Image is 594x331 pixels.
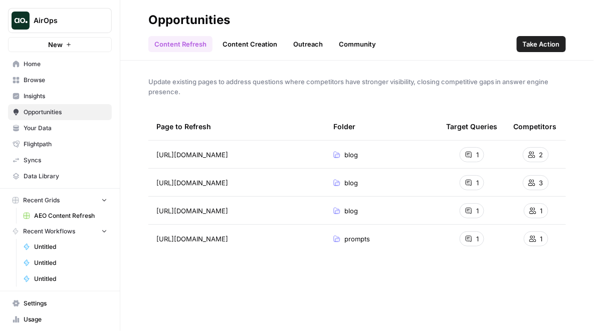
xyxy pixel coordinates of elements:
a: Content Creation [217,36,283,52]
a: Flightpath [8,136,112,152]
span: 1 [540,206,543,216]
a: Community [333,36,382,52]
span: Browse [24,76,107,85]
span: Recent Workflows [23,227,75,236]
a: Home [8,56,112,72]
span: 1 [476,206,479,216]
span: AirOps [34,16,94,26]
span: Take Action [523,39,560,49]
span: Settings [24,299,107,308]
span: Data Library [24,172,107,181]
a: Data Library [8,168,112,184]
span: Untitled [34,274,107,283]
span: Opportunities [24,108,107,117]
img: AirOps Logo [12,12,30,30]
div: Target Queries [446,113,497,140]
button: Workspace: AirOps [8,8,112,33]
a: Outreach [287,36,329,52]
span: 1 [540,234,543,244]
span: Usage [24,315,107,324]
span: [URL][DOMAIN_NAME] [156,234,228,244]
a: Settings [8,295,112,311]
span: [URL][DOMAIN_NAME] [156,150,228,160]
a: AEO Content Refresh [19,208,112,224]
span: Syncs [24,156,107,165]
a: Browse [8,72,112,88]
div: Opportunities [148,12,230,28]
div: Competitors [514,113,557,140]
a: Syncs [8,152,112,168]
div: Page to Refresh [156,113,317,140]
span: Home [24,60,107,69]
span: Your Data [24,124,107,133]
a: Your Data [8,120,112,136]
span: 2 [539,150,543,160]
span: 3 [539,178,543,188]
span: blog [344,178,358,188]
span: Update existing pages to address questions where competitors have stronger visibility, closing co... [148,77,566,97]
button: New [8,37,112,52]
a: Untitled [19,271,112,287]
button: Recent Workflows [8,224,112,239]
a: Usage [8,311,112,327]
div: Folder [333,113,355,140]
span: 1 [476,150,479,160]
span: blog [344,206,358,216]
a: Untitled [19,255,112,271]
span: 1 [476,178,479,188]
span: Flightpath [24,140,107,149]
button: Take Action [517,36,566,52]
span: blog [344,150,358,160]
a: Untitled [19,239,112,255]
span: Insights [24,92,107,101]
button: Recent Grids [8,193,112,208]
span: [URL][DOMAIN_NAME] [156,206,228,216]
span: New [48,40,63,50]
span: Recent Grids [23,196,60,205]
span: Untitled [34,258,107,267]
span: Untitled [34,242,107,251]
span: AEO Content Refresh [34,211,107,220]
span: 1 [476,234,479,244]
span: [URL][DOMAIN_NAME] [156,178,228,188]
span: prompts [344,234,370,244]
a: Insights [8,88,112,104]
a: Opportunities [8,104,112,120]
a: Content Refresh [148,36,213,52]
